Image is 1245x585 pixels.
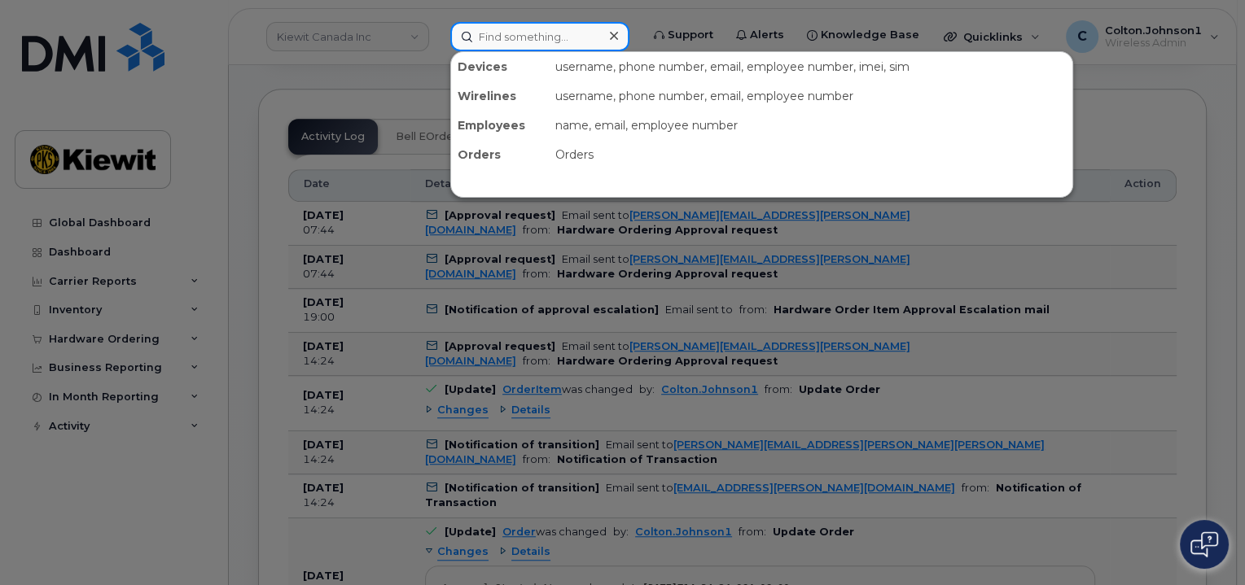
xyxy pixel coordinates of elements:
img: Open chat [1190,531,1218,557]
div: username, phone number, email, employee number [549,81,1072,111]
div: username, phone number, email, employee number, imei, sim [549,52,1072,81]
div: Orders [549,140,1072,169]
div: Wirelines [451,81,549,111]
div: Orders [451,140,549,169]
div: Employees [451,111,549,140]
div: name, email, employee number [549,111,1072,140]
div: Devices [451,52,549,81]
input: Find something... [450,22,629,51]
